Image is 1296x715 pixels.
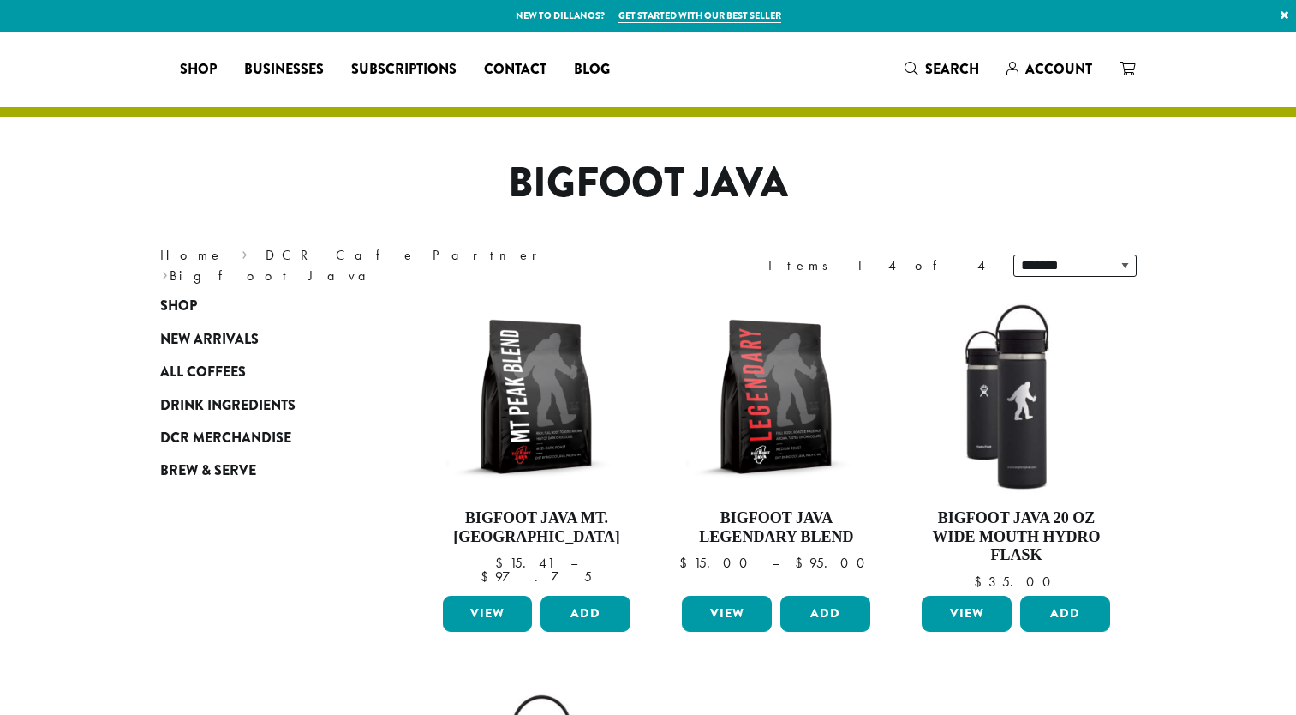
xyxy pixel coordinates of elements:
span: Blog [574,59,610,81]
span: $ [481,568,495,586]
a: View [443,596,533,632]
span: Businesses [244,59,324,81]
bdi: 35.00 [974,573,1059,591]
a: View [682,596,772,632]
h1: Bigfoot Java [147,159,1150,208]
bdi: 15.41 [495,554,554,572]
span: Search [925,59,979,79]
a: DCR Cafe Partner [266,246,549,264]
a: Shop [166,56,230,83]
a: Search [891,55,993,83]
span: Drink Ingredients [160,395,296,417]
a: Bigfoot Java Mt. [GEOGRAPHIC_DATA] [439,298,636,589]
a: DCR Merchandise [160,422,366,454]
span: – [570,554,577,572]
span: Brew & Serve [160,460,256,482]
span: Shop [160,296,197,317]
h4: Bigfoot Java Mt. [GEOGRAPHIC_DATA] [439,509,636,546]
bdi: 15.00 [679,554,756,572]
span: $ [974,573,988,591]
a: Drink Ingredients [160,388,366,421]
a: Shop [160,290,366,322]
div: Items 1-4 of 4 [768,255,988,276]
a: Brew & Serve [160,454,366,487]
img: BFJ_MtPeak_12oz-300x300.png [438,298,635,496]
bdi: 97.75 [481,568,592,586]
nav: Breadcrumb [160,245,623,286]
span: New Arrivals [160,329,259,351]
span: DCR Merchandise [160,428,291,449]
span: $ [679,554,694,572]
img: BFJ_Legendary_12oz-300x300.png [678,298,875,496]
a: Bigfoot Java Legendary Blend [678,298,875,589]
bdi: 95.00 [795,554,873,572]
img: LO2867-BFJ-Hydro-Flask-20oz-WM-wFlex-Sip-Lid-Black-300x300.jpg [917,298,1114,496]
span: Account [1025,59,1092,79]
a: Home [160,246,224,264]
span: $ [495,554,510,572]
span: Shop [180,59,217,81]
span: – [772,554,779,572]
span: › [242,239,248,266]
button: Add [780,596,870,632]
h4: Bigfoot Java 20 oz Wide Mouth Hydro Flask [917,509,1114,565]
a: New Arrivals [160,323,366,356]
span: All Coffees [160,362,246,383]
a: Bigfoot Java 20 oz Wide Mouth Hydro Flask $35.00 [917,298,1114,589]
button: Add [1020,596,1110,632]
button: Add [540,596,630,632]
span: Contact [484,59,546,81]
h4: Bigfoot Java Legendary Blend [678,509,875,546]
span: › [162,260,168,286]
a: All Coffees [160,356,366,388]
a: View [922,596,1012,632]
span: Subscriptions [351,59,457,81]
a: Get started with our best seller [618,9,781,23]
span: $ [795,554,809,572]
